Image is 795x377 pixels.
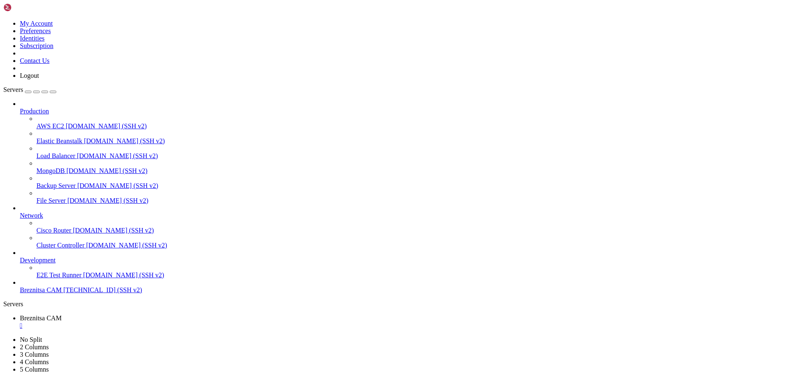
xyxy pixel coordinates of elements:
span: File Server [36,197,66,204]
li: Production [20,100,792,204]
span: [DOMAIN_NAME] (SSH v2) [84,137,165,144]
a: My Account [20,20,53,27]
span: [DOMAIN_NAME] (SSH v2) [83,271,164,279]
span: Production [20,108,49,115]
a: AWS EC2 [DOMAIN_NAME] (SSH v2) [36,122,792,130]
span: [DOMAIN_NAME] (SSH v2) [66,122,147,130]
a: E2E Test Runner [DOMAIN_NAME] (SSH v2) [36,271,792,279]
a: No Split [20,336,42,343]
span: Backup Server [36,182,76,189]
span: AWS EC2 [36,122,64,130]
a: 4 Columns [20,358,49,365]
span: Breznitsa CAM [20,286,62,293]
span: Cisco Router [36,227,71,234]
a: Network [20,212,792,219]
span: E2E Test Runner [36,271,82,279]
a: Servers [3,86,56,93]
span: Elastic Beanstalk [36,137,82,144]
span: [TECHNICAL_ID] (SSH v2) [63,286,142,293]
a: Logout [20,72,39,79]
li: Cisco Router [DOMAIN_NAME] (SSH v2) [36,219,792,234]
li: Elastic Beanstalk [DOMAIN_NAME] (SSH v2) [36,130,792,145]
img: Shellngn [3,3,51,12]
a: Elastic Beanstalk [DOMAIN_NAME] (SSH v2) [36,137,792,145]
li: Load Balancer [DOMAIN_NAME] (SSH v2) [36,145,792,160]
a: Cisco Router [DOMAIN_NAME] (SSH v2) [36,227,792,234]
li: Development [20,249,792,279]
a: MongoDB [DOMAIN_NAME] (SSH v2) [36,167,792,175]
a: 3 Columns [20,351,49,358]
span: [DOMAIN_NAME] (SSH v2) [77,182,159,189]
li: E2E Test Runner [DOMAIN_NAME] (SSH v2) [36,264,792,279]
span: [DOMAIN_NAME] (SSH v2) [66,167,147,174]
span: Development [20,257,55,264]
li: MongoDB [DOMAIN_NAME] (SSH v2) [36,160,792,175]
a: Subscription [20,42,53,49]
li: File Server [DOMAIN_NAME] (SSH v2) [36,190,792,204]
span: [DOMAIN_NAME] (SSH v2) [73,227,154,234]
a: File Server [DOMAIN_NAME] (SSH v2) [36,197,792,204]
li: Backup Server [DOMAIN_NAME] (SSH v2) [36,175,792,190]
li: AWS EC2 [DOMAIN_NAME] (SSH v2) [36,115,792,130]
span: Breznitsa CAM [20,315,62,322]
li: Cluster Controller [DOMAIN_NAME] (SSH v2) [36,234,792,249]
span: Servers [3,86,23,93]
a:  [20,322,792,329]
a: 5 Columns [20,366,49,373]
a: Breznitsa CAM [20,315,792,329]
a: Cluster Controller [DOMAIN_NAME] (SSH v2) [36,242,792,249]
div: Servers [3,300,792,308]
span: Cluster Controller [36,242,84,249]
span: Load Balancer [36,152,75,159]
li: Breznitsa CAM [TECHNICAL_ID] (SSH v2) [20,279,792,294]
a: Backup Server [DOMAIN_NAME] (SSH v2) [36,182,792,190]
li: Network [20,204,792,249]
span: MongoDB [36,167,65,174]
span: Network [20,212,43,219]
span: [DOMAIN_NAME] (SSH v2) [86,242,167,249]
a: Load Balancer [DOMAIN_NAME] (SSH v2) [36,152,792,160]
a: Preferences [20,27,51,34]
span: [DOMAIN_NAME] (SSH v2) [67,197,149,204]
a: Production [20,108,792,115]
a: Breznitsa CAM [TECHNICAL_ID] (SSH v2) [20,286,792,294]
a: Development [20,257,792,264]
a: 2 Columns [20,343,49,351]
a: Identities [20,35,45,42]
a: Contact Us [20,57,50,64]
span: [DOMAIN_NAME] (SSH v2) [77,152,158,159]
